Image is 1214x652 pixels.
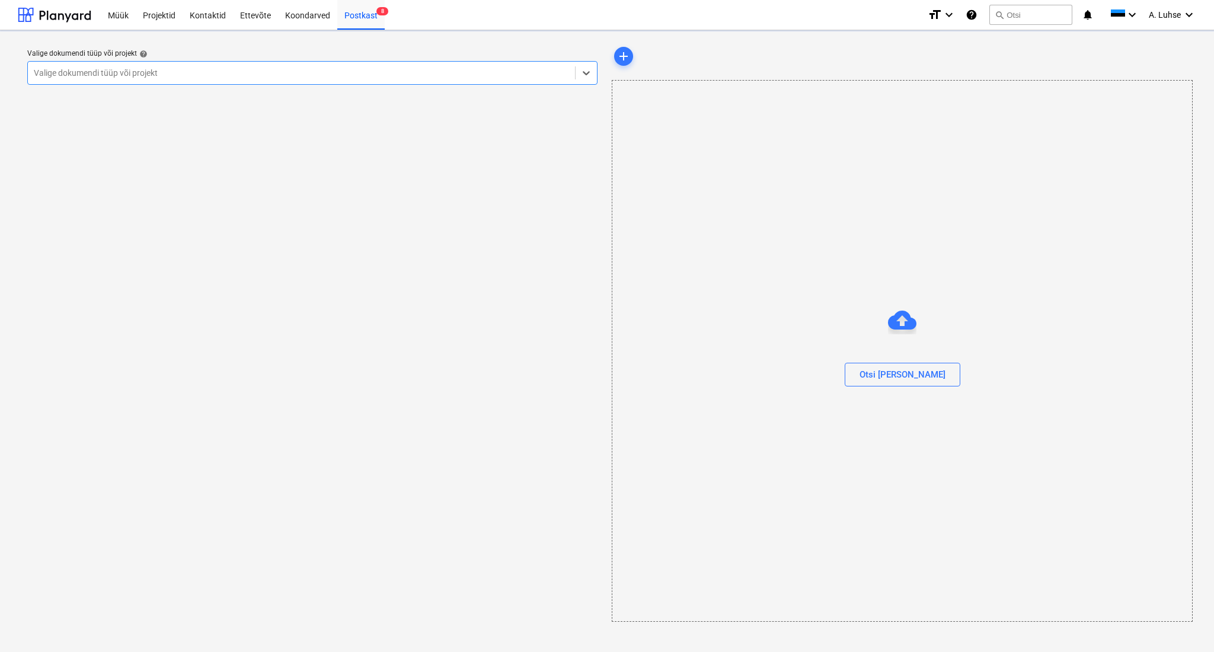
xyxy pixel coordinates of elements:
span: add [616,49,631,63]
span: 8 [376,7,388,15]
button: Otsi [PERSON_NAME] [845,363,960,386]
div: Otsi [PERSON_NAME] [860,367,945,382]
div: Vestlusvidin [1155,595,1214,652]
div: Otsi [PERSON_NAME] [612,80,1193,622]
iframe: Chat Widget [1155,595,1214,652]
div: Valige dokumendi tüüp või projekt [27,49,598,59]
span: help [137,50,148,58]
